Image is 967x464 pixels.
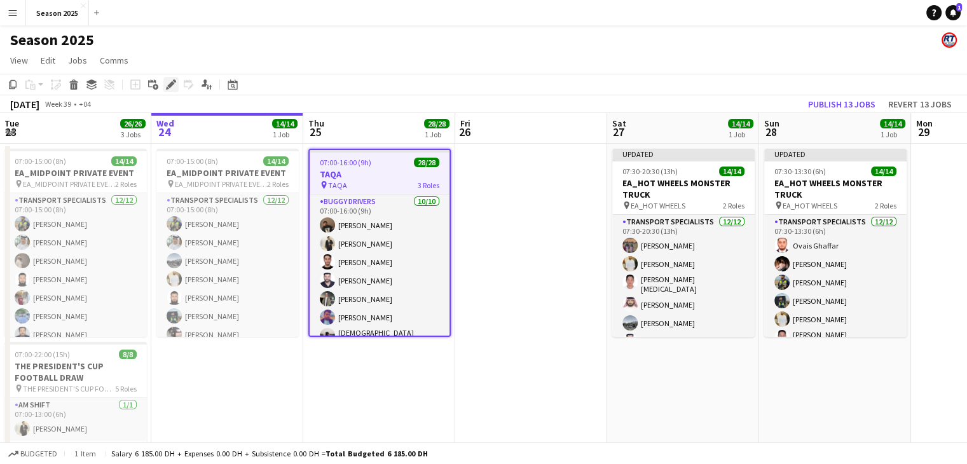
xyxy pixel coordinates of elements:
[10,31,94,50] h1: Season 2025
[100,55,128,66] span: Comms
[723,201,744,210] span: 2 Roles
[631,201,685,210] span: EA_HOT WHEELS
[612,118,626,129] span: Sat
[63,52,92,69] a: Jobs
[41,55,55,66] span: Edit
[425,130,449,139] div: 1 Job
[175,179,267,189] span: EA_MIDPOINT PRIVATE EVENT
[774,167,826,176] span: 07:30-13:30 (6h)
[20,449,57,458] span: Budgeted
[10,98,39,111] div: [DATE]
[418,181,439,190] span: 3 Roles
[4,193,147,439] app-card-role: Transport Specialists12/1207:00-15:00 (8h)[PERSON_NAME][PERSON_NAME][PERSON_NAME][PERSON_NAME][PE...
[6,447,59,461] button: Budgeted
[111,156,137,166] span: 14/14
[326,449,428,458] span: Total Budgeted 6 185.00 DH
[115,384,137,393] span: 5 Roles
[10,55,28,66] span: View
[3,125,19,139] span: 23
[308,149,451,337] app-job-card: 07:00-16:00 (9h)28/28TAQA TAQA3 RolesBUGGY DRIVERS10/1007:00-16:00 (9h)[PERSON_NAME][PERSON_NAME]...
[883,96,957,113] button: Revert 13 jobs
[783,201,837,210] span: EA_HOT WHEELS
[4,360,147,383] h3: THE PRESIDENT'S CUP FOOTBALL DRAW
[612,149,755,159] div: Updated
[320,158,371,167] span: 07:00-16:00 (9h)
[728,119,753,128] span: 14/14
[310,168,449,180] h3: TAQA
[15,156,66,166] span: 07:00-15:00 (8h)
[79,99,91,109] div: +04
[612,177,755,200] h3: EA_HOT WHEELS MONSTER TRUCK
[156,149,299,337] app-job-card: 07:00-15:00 (8h)14/14EA_MIDPOINT PRIVATE EVENT EA_MIDPOINT PRIVATE EVENT2 RolesTransport Speciali...
[5,52,33,69] a: View
[424,119,449,128] span: 28/28
[42,99,74,109] span: Week 39
[306,125,324,139] span: 25
[121,130,145,139] div: 3 Jobs
[308,118,324,129] span: Thu
[719,167,744,176] span: 14/14
[945,5,961,20] a: 1
[120,119,146,128] span: 26/26
[914,125,933,139] span: 29
[956,3,962,11] span: 1
[460,118,470,129] span: Fri
[119,350,137,359] span: 8/8
[15,350,70,359] span: 07:00-22:00 (15h)
[70,449,100,458] span: 1 item
[764,149,907,159] div: Updated
[414,158,439,167] span: 28/28
[622,167,678,176] span: 07:30-20:30 (13h)
[154,125,174,139] span: 24
[156,193,299,439] app-card-role: Transport Specialists12/1207:00-15:00 (8h)[PERSON_NAME][PERSON_NAME][PERSON_NAME][PERSON_NAME][PE...
[156,118,174,129] span: Wed
[916,118,933,129] span: Mon
[729,130,753,139] div: 1 Job
[4,149,147,337] app-job-card: 07:00-15:00 (8h)14/14EA_MIDPOINT PRIVATE EVENT EA_MIDPOINT PRIVATE EVENT2 RolesTransport Speciali...
[115,179,137,189] span: 2 Roles
[764,177,907,200] h3: EA_HOT WHEELS MONSTER TRUCK
[875,201,896,210] span: 2 Roles
[4,118,19,129] span: Tue
[263,156,289,166] span: 14/14
[111,449,428,458] div: Salary 6 185.00 DH + Expenses 0.00 DH + Subsistence 0.00 DH =
[942,32,957,48] app-user-avatar: ROAD TRANSIT
[36,52,60,69] a: Edit
[328,181,347,190] span: TAQA
[880,119,905,128] span: 14/14
[762,125,779,139] span: 28
[612,149,755,337] app-job-card: Updated07:30-20:30 (13h)14/14EA_HOT WHEELS MONSTER TRUCK EA_HOT WHEELS2 RolesTransport Specialist...
[881,130,905,139] div: 1 Job
[156,167,299,179] h3: EA_MIDPOINT PRIVATE EVENT
[23,179,115,189] span: EA_MIDPOINT PRIVATE EVENT
[23,384,115,393] span: THE PRESIDENT'S CUP FOOTBALL DRAW
[871,167,896,176] span: 14/14
[764,118,779,129] span: Sun
[26,1,89,25] button: Season 2025
[310,194,449,407] app-card-role: BUGGY DRIVERS10/1007:00-16:00 (9h)[PERSON_NAME][PERSON_NAME][PERSON_NAME][PERSON_NAME][PERSON_NAM...
[68,55,87,66] span: Jobs
[458,125,470,139] span: 26
[610,125,626,139] span: 27
[167,156,218,166] span: 07:00-15:00 (8h)
[4,167,147,179] h3: EA_MIDPOINT PRIVATE EVENT
[4,398,147,441] app-card-role: AM SHIFT1/107:00-13:00 (6h)[PERSON_NAME]
[764,149,907,337] app-job-card: Updated07:30-13:30 (6h)14/14EA_HOT WHEELS MONSTER TRUCK EA_HOT WHEELS2 RolesTransport Specialists...
[95,52,134,69] a: Comms
[803,96,881,113] button: Publish 13 jobs
[272,119,298,128] span: 14/14
[267,179,289,189] span: 2 Roles
[273,130,297,139] div: 1 Job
